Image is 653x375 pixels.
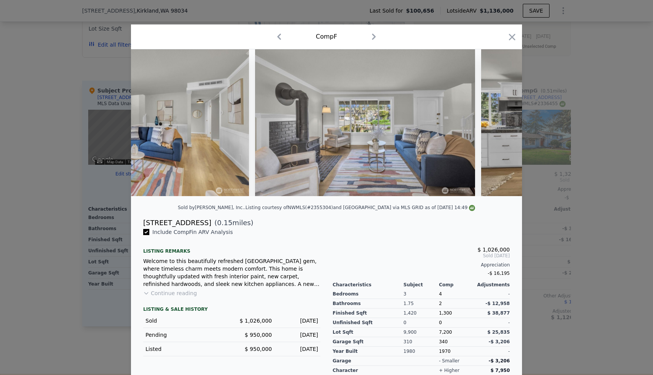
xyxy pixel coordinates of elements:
span: -$ 3,206 [489,339,510,344]
div: Subject [404,282,439,288]
div: Year Built [333,347,404,356]
span: $ 950,000 [245,346,272,352]
span: $ 1,026,000 [239,318,272,324]
div: Sold [145,317,226,325]
div: 0 [404,318,439,328]
span: $ 7,950 [491,368,510,373]
div: Garage Sqft [333,337,404,347]
div: [DATE] [278,331,318,339]
div: LISTING & SALE HISTORY [143,306,320,314]
div: [STREET_ADDRESS] [143,218,211,228]
div: 1,420 [404,308,439,318]
div: garage [333,356,404,366]
span: 340 [439,339,448,344]
div: [DATE] [278,345,318,353]
span: -$ 3,206 [489,358,510,364]
div: Appreciation [333,262,510,268]
span: 4 [439,291,442,297]
div: - [474,347,510,356]
div: Unfinished Sqft [333,318,404,328]
span: 0.15 [217,219,233,227]
div: Welcome to this beautifully refreshed [GEOGRAPHIC_DATA] gem, where timeless charm meets modern co... [143,257,320,288]
div: - [474,289,510,299]
div: Listing remarks [143,242,320,254]
div: 9,900 [404,328,439,337]
div: Bathrooms [333,299,404,308]
span: -$ 16,195 [488,271,510,276]
div: 1.75 [404,299,439,308]
img: NWMLS Logo [469,205,475,211]
div: Listed [145,345,226,353]
span: 7,200 [439,330,452,335]
div: - [474,318,510,328]
img: Property Img [29,49,249,196]
div: Characteristics [333,282,404,288]
div: Pending [145,331,226,339]
div: Finished Sqft [333,308,404,318]
span: $ 38,877 [487,310,510,316]
span: Sold [DATE] [333,253,510,259]
div: Lot Sqft [333,328,404,337]
div: 1970 [439,347,474,356]
div: + higher [439,367,459,373]
div: Comp [439,282,474,288]
div: 3 [404,289,439,299]
div: - smaller [439,358,459,364]
span: 1,300 [439,310,452,316]
div: Listing courtesy of NWMLS (#2355304) and [GEOGRAPHIC_DATA] via MLS GRID as of [DATE] 14:49 [246,205,475,210]
div: [DATE] [278,317,318,325]
img: Property Img [255,49,475,196]
div: Comp F [316,32,337,41]
div: Sold by [PERSON_NAME], Inc. . [178,205,246,210]
span: $ 1,026,000 [477,247,510,253]
button: Continue reading [143,289,197,297]
span: ( miles) [211,218,253,228]
span: $ 25,835 [487,330,510,335]
span: -$ 12,958 [485,301,510,306]
span: Include Comp F in ARV Analysis [149,229,236,235]
div: 1980 [404,347,439,356]
div: Bedrooms [333,289,404,299]
span: $ 950,000 [245,332,272,338]
div: 310 [404,337,439,347]
div: 2 [439,299,474,308]
div: Adjustments [474,282,510,288]
span: 0 [439,320,442,325]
